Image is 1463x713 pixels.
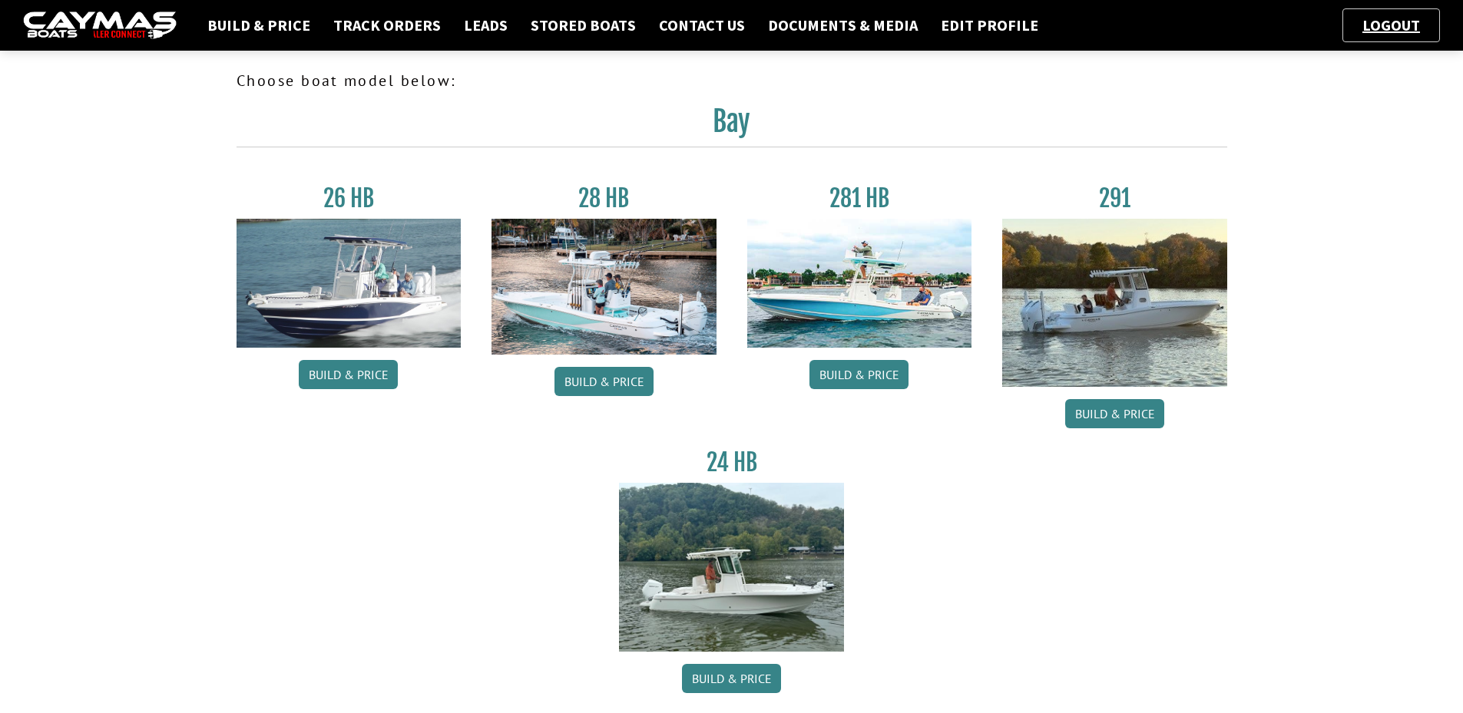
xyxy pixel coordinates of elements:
h3: 28 HB [492,184,717,213]
h3: 281 HB [747,184,972,213]
a: Build & Price [200,15,318,35]
a: Build & Price [554,367,654,396]
a: Documents & Media [760,15,925,35]
img: 26_new_photo_resized.jpg [237,219,462,348]
a: Edit Profile [933,15,1046,35]
h2: Bay [237,104,1227,147]
a: Contact Us [651,15,753,35]
img: 24_HB_thumbnail.jpg [619,483,844,651]
a: Stored Boats [523,15,644,35]
img: 28_hb_thumbnail_for_caymas_connect.jpg [492,219,717,355]
a: Build & Price [682,664,781,693]
img: 28-hb-twin.jpg [747,219,972,348]
img: 291_Thumbnail.jpg [1002,219,1227,387]
a: Logout [1355,15,1428,35]
a: Track Orders [326,15,448,35]
h3: 24 HB [619,448,844,477]
a: Build & Price [809,360,909,389]
h3: 26 HB [237,184,462,213]
h3: 291 [1002,184,1227,213]
a: Build & Price [1065,399,1164,428]
a: Build & Price [299,360,398,389]
p: Choose boat model below: [237,69,1227,92]
img: caymas-dealer-connect-2ed40d3bc7270c1d8d7ffb4b79bf05adc795679939227970def78ec6f6c03838.gif [23,12,177,40]
a: Leads [456,15,515,35]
